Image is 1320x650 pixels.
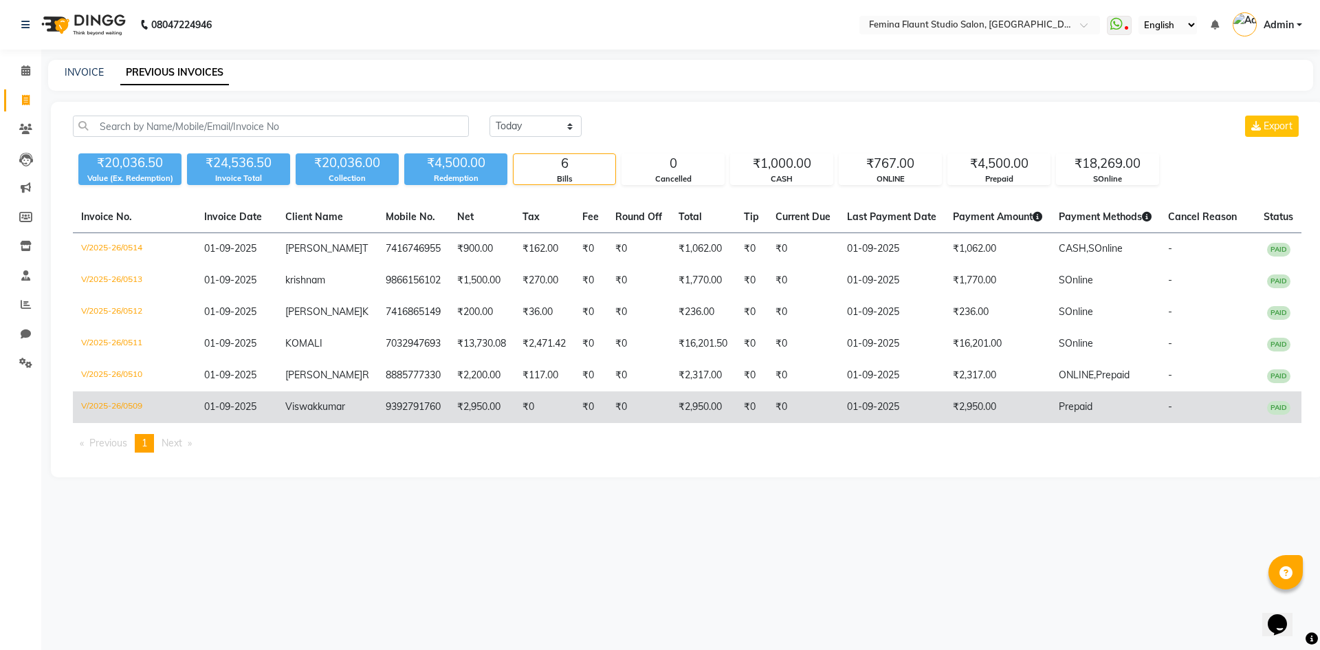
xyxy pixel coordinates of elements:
[622,173,724,185] div: Cancelled
[404,153,507,173] div: ₹4,500.00
[377,360,449,391] td: 8885777330
[377,391,449,423] td: 9392791760
[142,437,147,449] span: 1
[1233,12,1257,36] img: Admin
[767,360,839,391] td: ₹0
[449,233,514,266] td: ₹900.00
[514,233,574,266] td: ₹162.00
[1168,242,1172,254] span: -
[839,391,945,423] td: 01-09-2025
[162,437,182,449] span: Next
[736,360,767,391] td: ₹0
[78,173,181,184] div: Value (Ex. Redemption)
[204,274,256,286] span: 01-09-2025
[945,360,1050,391] td: ₹2,317.00
[945,296,1050,328] td: ₹236.00
[574,265,607,296] td: ₹0
[1245,116,1299,137] button: Export
[73,328,196,360] td: V/2025-26/0511
[607,360,670,391] td: ₹0
[1059,400,1092,413] span: Prepaid
[1267,401,1290,415] span: PAID
[204,337,256,349] span: 01-09-2025
[1168,400,1172,413] span: -
[285,305,362,318] span: [PERSON_NAME]
[948,154,1050,173] div: ₹4,500.00
[839,154,941,173] div: ₹767.00
[204,242,256,254] span: 01-09-2025
[574,328,607,360] td: ₹0
[65,66,104,78] a: INVOICE
[285,210,343,223] span: Client Name
[285,242,362,254] span: [PERSON_NAME]
[945,265,1050,296] td: ₹1,770.00
[1267,338,1290,351] span: PAID
[449,391,514,423] td: ₹2,950.00
[948,173,1050,185] div: Prepaid
[285,369,362,381] span: [PERSON_NAME]
[847,210,936,223] span: Last Payment Date
[945,233,1050,266] td: ₹1,062.00
[839,173,941,185] div: ONLINE
[73,233,196,266] td: V/2025-26/0514
[607,265,670,296] td: ₹0
[317,274,325,286] span: m
[362,305,368,318] span: K
[839,360,945,391] td: 01-09-2025
[449,360,514,391] td: ₹2,200.00
[670,360,736,391] td: ₹2,317.00
[736,233,767,266] td: ₹0
[953,210,1042,223] span: Payment Amount
[607,233,670,266] td: ₹0
[404,173,507,184] div: Redemption
[1059,337,1093,349] span: SOnline
[1059,305,1093,318] span: SOnline
[1267,243,1290,257] span: PAID
[1088,242,1123,254] span: SOnline
[945,328,1050,360] td: ₹16,201.00
[318,400,345,413] span: kumar
[204,400,256,413] span: 01-09-2025
[1264,120,1292,132] span: Export
[187,173,290,184] div: Invoice Total
[514,154,615,173] div: 6
[1059,210,1152,223] span: Payment Methods
[73,434,1301,453] nav: Pagination
[615,210,662,223] span: Round Off
[1168,305,1172,318] span: -
[449,265,514,296] td: ₹1,500.00
[73,296,196,328] td: V/2025-26/0512
[1168,274,1172,286] span: -
[622,154,724,173] div: 0
[767,233,839,266] td: ₹0
[1267,274,1290,288] span: PAID
[839,265,945,296] td: 01-09-2025
[767,328,839,360] td: ₹0
[514,328,574,360] td: ₹2,471.42
[120,61,229,85] a: PREVIOUS INVOICES
[736,328,767,360] td: ₹0
[449,296,514,328] td: ₹200.00
[775,210,830,223] span: Current Due
[670,265,736,296] td: ₹1,770.00
[736,296,767,328] td: ₹0
[78,153,181,173] div: ₹20,036.50
[522,210,540,223] span: Tax
[582,210,599,223] span: Fee
[514,296,574,328] td: ₹36.00
[574,296,607,328] td: ₹0
[1262,595,1306,636] iframe: chat widget
[73,116,469,137] input: Search by Name/Mobile/Email/Invoice No
[362,369,369,381] span: R
[296,153,399,173] div: ₹20,036.00
[377,296,449,328] td: 7416865149
[377,328,449,360] td: 7032947693
[670,391,736,423] td: ₹2,950.00
[204,305,256,318] span: 01-09-2025
[670,296,736,328] td: ₹236.00
[1168,369,1172,381] span: -
[731,173,833,185] div: CASH
[1059,242,1088,254] span: CASH,
[285,337,322,349] span: KOMALI
[679,210,702,223] span: Total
